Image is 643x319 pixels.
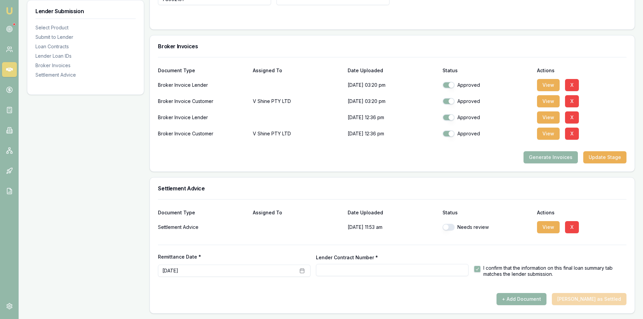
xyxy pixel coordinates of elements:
[158,186,626,191] h3: Settlement Advice
[565,95,579,107] button: X
[348,78,437,92] p: [DATE] 03:20 pm
[583,151,626,163] button: Update Stage
[158,265,311,277] button: [DATE]
[443,98,532,105] div: Approved
[158,127,247,140] div: Broker Invoice Customer
[158,68,247,73] div: Document Type
[537,221,560,233] button: View
[35,24,136,31] div: Select Product
[348,111,437,124] p: [DATE] 12:36 pm
[158,220,247,234] div: Settlement Advice
[497,293,546,305] button: + Add Document
[253,68,342,73] div: Assigned To
[348,68,437,73] div: Date Uploaded
[443,114,532,121] div: Approved
[253,95,342,108] p: V Shine PTY LTD
[483,265,626,277] label: I confirm that the information on this final loan summary tab matches the lender submission.
[5,7,14,15] img: emu-icon-u.png
[524,151,578,163] button: Generate Invoices
[565,128,579,140] button: X
[443,82,532,88] div: Approved
[537,79,560,91] button: View
[537,68,626,73] div: Actions
[158,44,626,49] h3: Broker Invoices
[443,68,532,73] div: Status
[348,220,437,234] p: [DATE] 11:53 am
[537,128,560,140] button: View
[443,210,532,215] div: Status
[35,72,136,78] div: Settlement Advice
[348,127,437,140] p: [DATE] 12:36 pm
[537,210,626,215] div: Actions
[35,8,136,14] h3: Lender Submission
[565,111,579,124] button: X
[565,79,579,91] button: X
[158,95,247,108] div: Broker Invoice Customer
[158,210,247,215] div: Document Type
[158,78,247,92] div: Broker Invoice Lender
[537,111,560,124] button: View
[253,127,342,140] p: V Shine PTY LTD
[35,62,136,69] div: Broker Invoices
[35,53,136,59] div: Lender Loan IDs
[443,224,532,231] div: Needs review
[565,221,579,233] button: X
[537,95,560,107] button: View
[348,95,437,108] p: [DATE] 03:20 pm
[158,111,247,124] div: Broker Invoice Lender
[158,255,311,259] label: Remittance Date *
[443,130,532,137] div: Approved
[348,210,437,215] div: Date Uploaded
[316,255,378,260] label: Lender Contract Number *
[35,43,136,50] div: Loan Contracts
[35,34,136,41] div: Submit to Lender
[253,210,342,215] div: Assigned To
